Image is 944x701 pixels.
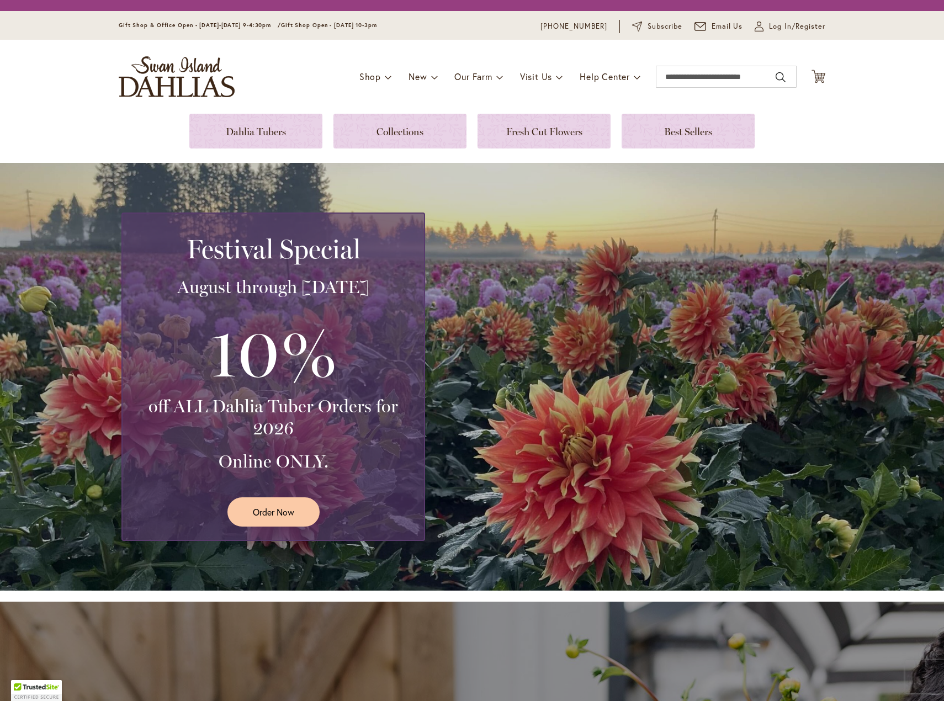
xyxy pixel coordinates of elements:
span: Gift Shop & Office Open - [DATE]-[DATE] 9-4:30pm / [119,22,281,29]
button: Search [776,68,786,86]
span: Email Us [712,21,743,32]
span: Order Now [253,506,294,518]
a: [PHONE_NUMBER] [540,21,607,32]
a: store logo [119,56,235,97]
h3: August through [DATE] [136,276,411,298]
span: Gift Shop Open - [DATE] 10-3pm [281,22,377,29]
div: TrustedSite Certified [11,680,62,701]
span: Log In/Register [769,21,825,32]
h3: off ALL Dahlia Tuber Orders for 2026 [136,395,411,439]
span: New [409,71,427,82]
h3: 10% [136,309,411,395]
span: Visit Us [520,71,552,82]
a: Log In/Register [755,21,825,32]
h3: Online ONLY. [136,450,411,472]
span: Help Center [580,71,630,82]
a: Order Now [227,497,320,527]
a: Email Us [694,21,743,32]
span: Our Farm [454,71,492,82]
h2: Festival Special [136,233,411,264]
span: Shop [359,71,381,82]
span: Subscribe [648,21,682,32]
a: Subscribe [632,21,682,32]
